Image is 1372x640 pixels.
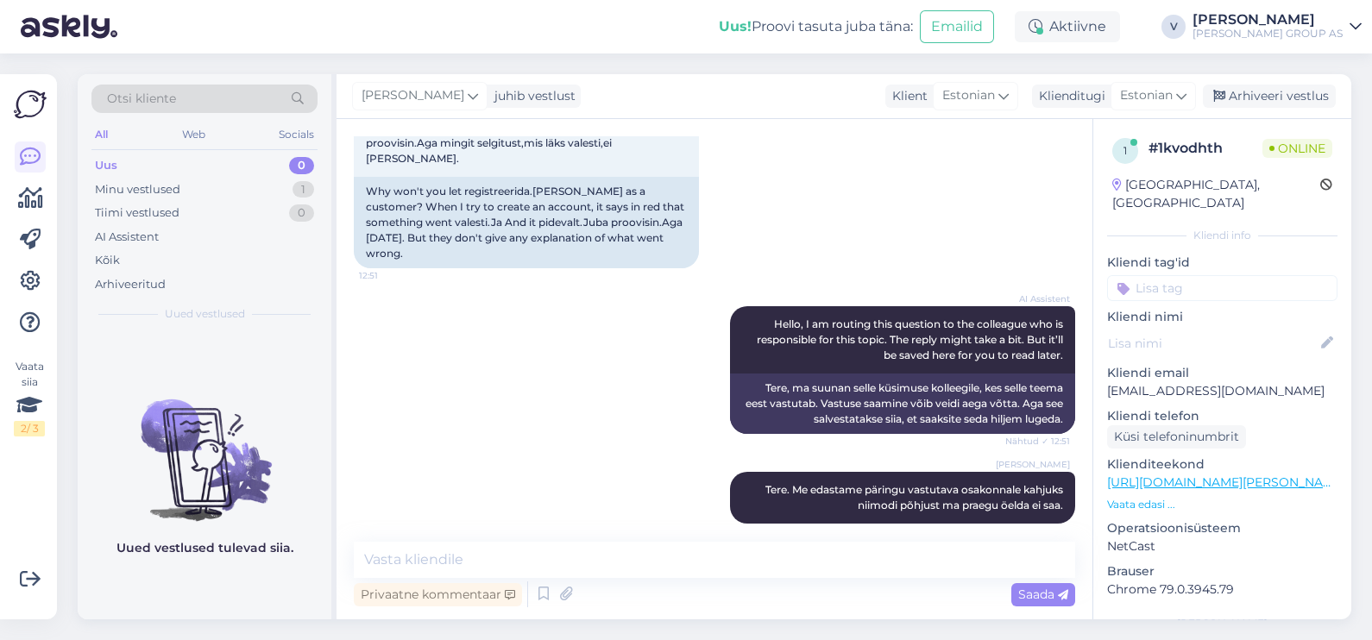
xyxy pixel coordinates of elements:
img: Askly Logo [14,88,47,121]
div: Klienditugi [1032,87,1105,105]
span: Nähtud ✓ 12:52 [1004,524,1070,537]
div: V [1161,15,1186,39]
div: 0 [289,157,314,174]
span: Uued vestlused [165,306,245,322]
div: Why won't you let registreerida.[PERSON_NAME] as a customer? When I try to create an account, it ... [354,177,699,268]
div: Arhiveeri vestlus [1203,85,1336,108]
div: [PERSON_NAME] [1193,13,1343,27]
span: 12:51 [359,269,424,282]
div: Uus [95,157,117,174]
p: Brauser [1107,562,1337,580]
span: Otsi kliente [107,90,176,108]
div: Socials [275,123,318,146]
input: Lisa tag [1107,275,1337,301]
p: Kliendi nimi [1107,308,1337,326]
b: Uus! [719,18,752,35]
span: AI Assistent [1005,292,1070,305]
div: [GEOGRAPHIC_DATA], [GEOGRAPHIC_DATA] [1112,176,1320,212]
div: AI Assistent [95,229,159,246]
p: Uued vestlused tulevad siia. [116,539,293,557]
div: Aktiivne [1015,11,1120,42]
p: Vaata edasi ... [1107,497,1337,512]
div: Minu vestlused [95,181,180,198]
div: All [91,123,111,146]
span: Online [1262,139,1332,158]
div: Klient [885,87,928,105]
div: # 1kvodhth [1149,138,1262,159]
div: 2 / 3 [14,421,45,436]
p: Kliendi telefon [1107,407,1337,425]
span: Tere. Me edastame päringu vastutava osakonnale kahjuks niimodi põhjust ma praegu öelda ei saa. [765,483,1066,511]
div: 1 [293,181,314,198]
span: Nähtud ✓ 12:51 [1005,435,1070,448]
p: [EMAIL_ADDRESS][DOMAIN_NAME] [1107,382,1337,400]
div: Kõik [95,252,120,269]
p: Operatsioonisüsteem [1107,519,1337,537]
a: [URL][DOMAIN_NAME][PERSON_NAME] [1107,474,1345,490]
div: Tiimi vestlused [95,204,179,222]
p: NetCast [1107,537,1337,555]
a: [PERSON_NAME][PERSON_NAME] GROUP AS [1193,13,1362,41]
div: 0 [289,204,314,222]
p: Kliendi email [1107,364,1337,382]
span: [PERSON_NAME] [362,86,464,105]
span: Estonian [1120,86,1173,105]
div: [PERSON_NAME] [1107,616,1337,631]
span: Hello, I am routing this question to the colleague who is responsible for this topic. The reply m... [757,317,1066,361]
img: No chats [78,368,331,524]
div: Kliendi info [1107,228,1337,243]
p: Kliendi tag'id [1107,254,1337,272]
div: [PERSON_NAME] GROUP AS [1193,27,1343,41]
div: Tere, ma suunan selle küsimuse kolleegile, kes selle teema eest vastutab. Vastuse saamine võib ve... [730,373,1075,434]
div: Proovi tasuta juba täna: [719,16,913,37]
div: Arhiveeritud [95,276,166,293]
p: Klienditeekond [1107,455,1337,474]
span: Estonian [942,86,995,105]
span: 1 [1123,144,1127,157]
div: juhib vestlust [488,87,576,105]
div: Web [179,123,209,146]
div: Vaata siia [14,359,45,436]
p: Chrome 79.0.3945.79 [1107,580,1337,599]
button: Emailid [920,10,994,43]
span: [PERSON_NAME] [996,458,1070,471]
input: Lisa nimi [1108,334,1318,353]
span: Saada [1018,587,1068,602]
div: Küsi telefoninumbrit [1107,425,1246,449]
div: Privaatne kommentaar [354,583,522,606]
